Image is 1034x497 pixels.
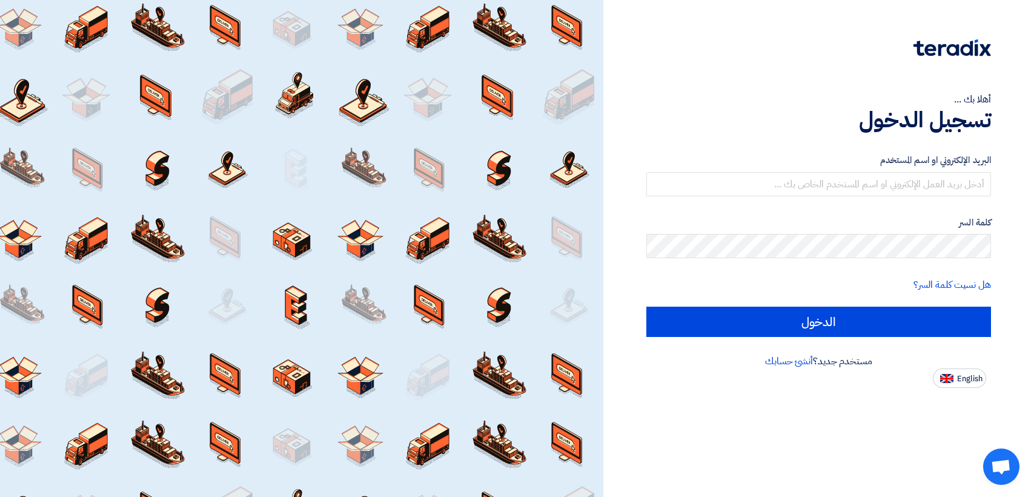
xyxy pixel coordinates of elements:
button: English [933,369,986,388]
a: هل نسيت كلمة السر؟ [913,278,991,292]
label: البريد الإلكتروني او اسم المستخدم [646,153,991,167]
span: English [957,375,983,383]
div: مستخدم جديد؟ [646,354,991,369]
input: أدخل بريد العمل الإلكتروني او اسم المستخدم الخاص بك ... [646,172,991,196]
input: الدخول [646,307,991,337]
div: Open chat [983,449,1019,485]
img: en-US.png [940,374,953,383]
a: أنشئ حسابك [765,354,813,369]
img: Teradix logo [913,39,991,56]
h1: تسجيل الدخول [646,107,991,133]
label: كلمة السر [646,216,991,230]
div: أهلا بك ... [646,92,991,107]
